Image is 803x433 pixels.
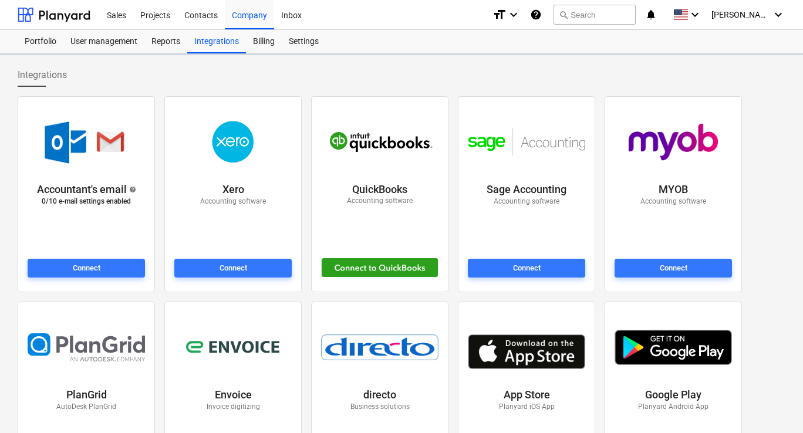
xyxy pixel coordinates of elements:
[660,262,687,275] div: Connect
[513,262,541,275] div: Connect
[34,113,139,171] img: accountant-email.png
[492,8,507,22] i: format_size
[191,113,275,171] img: xero.png
[42,197,131,207] p: 0 / 10 e-mail settings enabled
[28,259,145,278] button: Connect
[640,197,706,207] p: Accounting software
[127,186,136,193] span: help
[554,5,636,25] button: Search
[645,8,657,22] i: notifications
[186,336,280,359] img: envoice.svg
[659,182,688,197] p: MYOB
[504,388,550,402] p: App Store
[499,402,555,412] p: Planyard iOS App
[487,182,566,197] p: Sage Accounting
[73,262,100,275] div: Connect
[711,10,770,19] span: [PERSON_NAME]
[144,30,187,53] a: Reports
[468,326,585,369] img: app_store.jpg
[468,128,585,155] img: sage_accounting.svg
[220,262,247,275] div: Connect
[350,402,410,412] p: Business solutions
[744,377,803,433] iframe: Chat Widget
[321,123,438,161] img: quickbooks.svg
[37,182,136,197] div: Accountant's email
[174,259,292,278] button: Connect
[468,259,585,278] button: Connect
[321,334,438,360] img: directo.png
[18,68,67,82] span: Integrations
[222,182,244,197] p: Xero
[246,30,282,53] a: Billing
[28,333,145,362] img: plangrid.svg
[187,30,246,53] a: Integrations
[615,330,732,365] img: play_store.png
[66,388,107,402] p: PlanGrid
[282,30,326,53] a: Settings
[18,30,63,53] a: Portfolio
[638,402,708,412] p: Planyard Android App
[56,402,116,412] p: AutoDesk PlanGrid
[347,196,413,206] p: Accounting software
[63,30,144,53] a: User management
[530,8,542,22] i: Knowledge base
[615,259,732,278] button: Connect
[559,10,568,19] span: search
[494,197,559,207] p: Accounting software
[618,113,729,171] img: myob_logo.png
[645,388,701,402] p: Google Play
[771,8,785,22] i: keyboard_arrow_down
[352,182,407,197] p: QuickBooks
[215,388,252,402] p: Envoice
[363,388,396,402] p: directo
[207,402,260,412] p: Invoice digitizing
[688,8,702,22] i: keyboard_arrow_down
[507,8,521,22] i: keyboard_arrow_down
[200,197,266,207] p: Accounting software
